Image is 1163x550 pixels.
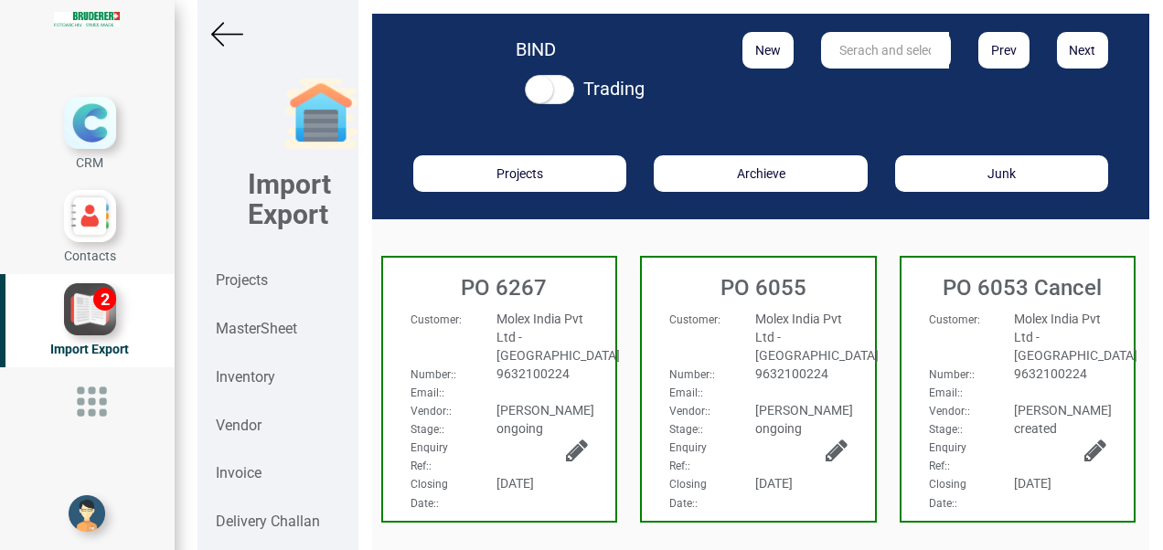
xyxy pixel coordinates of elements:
strong: Customer [411,313,459,326]
strong: Number: [929,368,972,381]
strong: Closing Date: [929,478,966,509]
h3: PO 6055 [651,276,874,300]
strong: Vendor: [669,405,708,418]
strong: Closing Date: [411,478,448,509]
strong: MasterSheet [216,320,297,337]
span: created [1014,421,1057,436]
span: : [411,478,448,509]
strong: Trading [583,78,645,100]
strong: Customer [929,313,977,326]
strong: BIND [516,38,556,60]
strong: Invoice [216,464,261,481]
span: 9632100224 [755,366,828,381]
input: Serach and select project [821,32,950,69]
span: 9632100224 [1014,366,1087,381]
strong: Closing Date: [669,478,707,509]
span: [DATE] [496,476,534,491]
h3: PO 6267 [392,276,615,300]
strong: Email: [669,386,700,399]
button: Archieve [654,155,867,192]
span: : [669,386,703,399]
strong: Email: [929,386,960,399]
button: New [742,32,794,69]
span: [PERSON_NAME] [496,403,594,418]
span: [PERSON_NAME] [755,403,853,418]
button: Projects [413,155,626,192]
span: [DATE] [755,476,793,491]
span: : [411,368,456,381]
span: : [669,441,707,472]
strong: Projects [216,271,268,289]
span: Molex India Pvt Ltd - [GEOGRAPHIC_DATA] [755,312,879,363]
strong: Enquiry Ref: [669,441,707,472]
strong: Enquiry Ref: [929,441,966,472]
span: Molex India Pvt Ltd - [GEOGRAPHIC_DATA] [496,312,620,363]
span: Import Export [50,342,129,356]
span: : [411,405,452,418]
span: : [929,423,963,436]
button: Junk [895,155,1108,192]
strong: Vendor: [929,405,967,418]
span: : [669,423,703,436]
span: Contacts [64,249,116,263]
img: garage-closed.png [284,78,357,151]
div: 2 [93,288,116,311]
span: ongoing [755,421,802,436]
strong: Enquiry Ref: [411,441,448,472]
strong: Stage: [929,423,960,436]
button: Next [1057,32,1108,69]
span: : [929,313,980,326]
strong: Number: [411,368,453,381]
span: : [411,313,462,326]
span: : [929,441,966,472]
span: [DATE] [1014,476,1051,491]
button: Prev [978,32,1030,69]
h3: PO 6053 Cancel [911,276,1134,300]
span: [PERSON_NAME] [1014,403,1112,418]
span: : [669,313,720,326]
span: : [929,405,970,418]
span: : [411,441,448,472]
strong: Vendor: [411,405,449,418]
span: : [929,478,966,509]
span: : [669,478,707,509]
span: Molex India Pvt Ltd - [GEOGRAPHIC_DATA] [1014,312,1137,363]
strong: Delivery Challan [216,513,320,530]
strong: Customer [669,313,718,326]
span: ongoing [496,421,543,436]
span: : [411,423,444,436]
span: : [669,405,710,418]
span: 9632100224 [496,366,570,381]
strong: Number: [669,368,712,381]
strong: Stage: [669,423,700,436]
span: CRM [76,155,103,170]
strong: Email: [411,386,442,399]
strong: Vendor [216,417,261,434]
b: Import Export [248,168,331,230]
strong: Inventory [216,368,275,386]
span: : [929,368,975,381]
span: : [669,368,715,381]
strong: Stage: [411,423,442,436]
span: : [929,386,963,399]
span: : [411,386,444,399]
